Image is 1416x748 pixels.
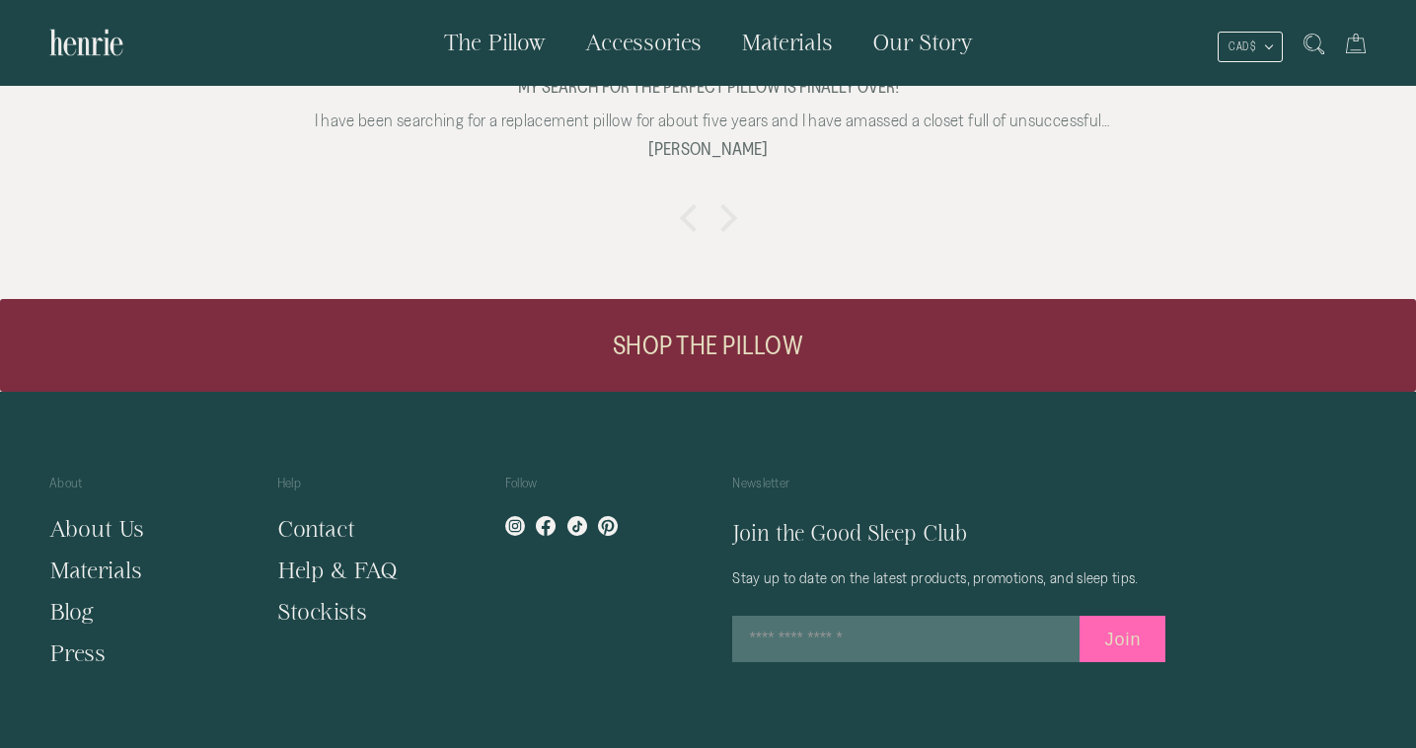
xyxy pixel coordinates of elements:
[505,473,684,508] p: Follow
[741,30,833,54] span: Materials
[49,599,94,624] a: Blog
[49,558,142,582] a: Materials
[277,473,456,508] p: Help
[306,108,1111,132] p: I have been searching for a replacement pillow for about five years and I have amassed a closet f...
[277,516,355,541] a: Contact
[49,640,106,665] a: Press
[732,473,1195,508] p: Newsletter
[585,30,702,54] span: Accessories
[306,75,1111,100] div: My search for the perfect pillow is finally over!
[277,558,398,582] a: Help & FAQ
[732,518,1195,550] h5: Join the Good Sleep Club
[1080,616,1165,662] button: Join
[444,30,546,54] span: The Pillow
[49,473,228,508] p: About
[732,569,1195,586] p: Stay up to date on the latest products, promotions, and sleep tips.
[306,135,1111,164] div: [PERSON_NAME]
[277,599,367,624] a: Stockists
[1218,32,1283,62] button: CAD $
[732,616,1080,662] input: Enter your email
[872,30,973,54] span: Our Story
[49,516,144,541] a: About Us
[49,20,123,65] img: Henrie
